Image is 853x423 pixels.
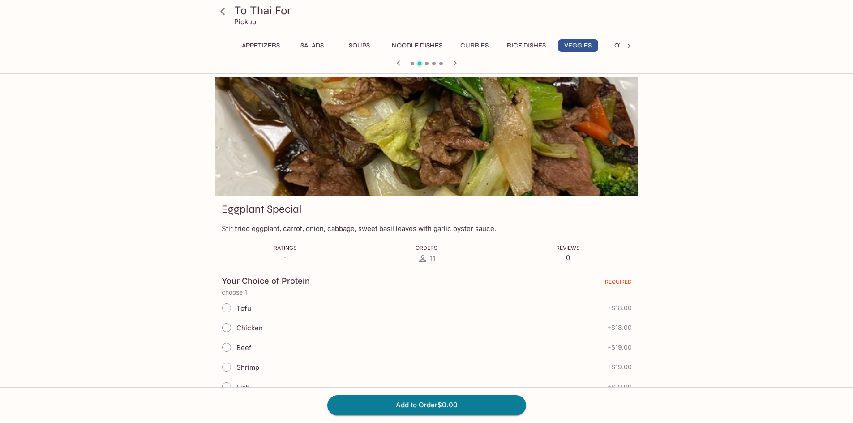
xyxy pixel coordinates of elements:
[556,253,580,262] p: 0
[605,39,646,52] button: Other
[292,39,332,52] button: Salads
[607,344,632,351] span: + $19.00
[416,244,437,251] span: Orders
[605,278,632,289] span: REQUIRED
[234,4,634,17] h3: To Thai For
[454,39,495,52] button: Curries
[339,39,380,52] button: Soups
[236,324,263,332] span: Chicken
[558,39,598,52] button: Veggies
[236,304,251,312] span: Tofu
[556,244,580,251] span: Reviews
[607,304,632,312] span: + $18.00
[327,395,526,415] button: Add to Order$0.00
[222,202,302,216] h3: Eggplant Special
[236,363,259,372] span: Shrimp
[215,77,638,196] div: Eggplant Special
[222,224,632,233] p: Stir fried eggplant, carrot, onion, cabbage, sweet basil leaves with garlic oyster sauce.
[237,39,285,52] button: Appetizers
[607,383,632,390] span: + $19.00
[234,17,256,26] p: Pickup
[222,276,310,286] h4: Your Choice of Protein
[502,39,551,52] button: Rice Dishes
[236,383,250,391] span: Fish
[607,324,632,331] span: + $18.00
[274,253,297,262] p: -
[236,343,252,352] span: Beef
[274,244,297,251] span: Ratings
[387,39,447,52] button: Noodle Dishes
[430,254,435,263] span: 11
[607,363,632,371] span: + $19.00
[222,289,632,296] p: choose 1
